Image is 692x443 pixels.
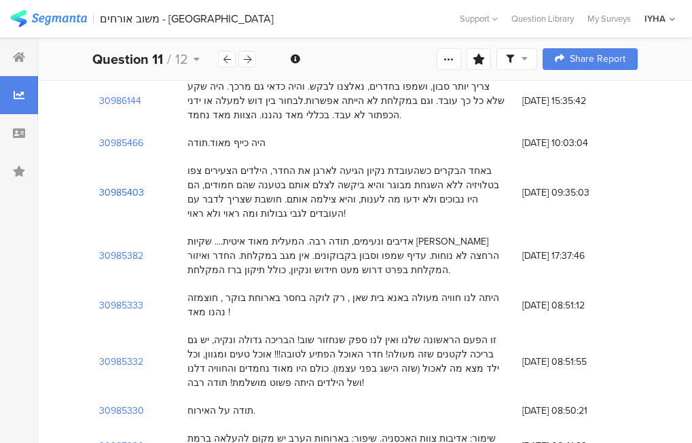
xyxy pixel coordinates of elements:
[460,8,498,29] div: Support
[505,12,581,25] a: Question Library
[92,49,163,69] b: Question 11
[522,298,631,313] span: [DATE] 08:51:12
[99,136,143,150] section: 30985466
[99,298,143,313] section: 30985333
[99,355,143,369] section: 30985332
[522,404,631,418] span: [DATE] 08:50:21
[10,10,87,27] img: segmanta logo
[99,185,144,200] section: 30985403
[187,234,509,277] div: אדיבים ונעימים, תודה רבה. המעלית מאוד איטית.... שקיות [PERSON_NAME] הרחצה לא נוחות. עדיף שמפו וסב...
[522,249,631,263] span: [DATE] 17:37:46
[187,404,255,418] div: תודה על האירוח.
[187,164,509,221] div: באחד הבקרים כשהעובדת נקיון הגיעה לארגן את החדר, הילדים הצעירים צפו בטלויזיה ללא השגחת מבוגר והיא ...
[522,355,631,369] span: [DATE] 08:51:55
[187,291,509,319] div: היתה לנו חוויה מעולה באנא בית שאן , רק לוקה בחסר בארוחת בוקר , חוצמזה נהנו מאד !
[522,94,631,108] span: [DATE] 15:35:42
[581,12,638,25] a: My Surveys
[99,94,141,108] section: 30986144
[522,185,631,200] span: [DATE] 09:35:03
[187,333,509,390] div: זו הפעם הראשונה שלנו ואין לנו ספק שנחזור שוב! הבריכה גדולה ונקיה, יש גם בריכה לקטנים שזה מעולה! ח...
[99,249,143,263] section: 30985382
[187,136,266,150] div: היה כייף מאוד.תודה
[644,12,666,25] div: IYHA
[167,49,171,69] span: /
[187,79,509,122] div: צריך יותר סבון, ושמפו בחדרים, נאלצנו לבקש. והיה כדאי גם מרכך. היה שקע שלא כל כך עובד. וגם במקלחת ...
[570,54,625,64] span: Share Report
[175,49,188,69] span: 12
[522,136,631,150] span: [DATE] 10:03:04
[100,12,274,25] div: משוב אורחים - [GEOGRAPHIC_DATA]
[92,11,94,26] div: |
[99,404,144,418] section: 30985330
